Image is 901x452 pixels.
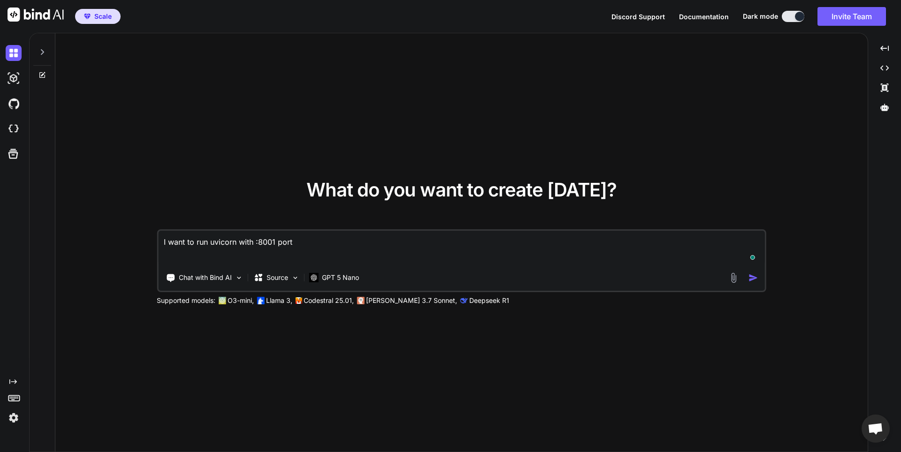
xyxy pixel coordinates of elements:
img: Pick Models [291,274,299,282]
img: settings [6,410,22,426]
img: Pick Tools [235,274,243,282]
img: claude [357,297,364,304]
p: Llama 3, [266,296,292,305]
img: darkAi-studio [6,70,22,86]
button: Invite Team [817,7,886,26]
p: [PERSON_NAME] 3.7 Sonnet, [366,296,457,305]
button: Documentation [679,12,729,22]
textarea: To enrich screen reader interactions, please activate Accessibility in Grammarly extension settings [158,231,765,265]
span: Dark mode [743,12,778,21]
p: Source [267,273,288,282]
button: Discord Support [611,12,665,22]
p: Deepseek R1 [469,296,509,305]
p: O3-mini, [228,296,254,305]
img: Llama2 [257,297,264,304]
p: Supported models: [157,296,215,305]
span: Scale [94,12,112,21]
img: GPT 5 Nano [309,273,318,282]
p: Chat with Bind AI [179,273,232,282]
img: Mistral-AI [295,297,302,304]
img: githubDark [6,96,22,112]
span: Documentation [679,13,729,21]
div: Open chat [862,414,890,443]
img: claude [460,297,467,304]
img: attachment [728,272,739,283]
img: darkChat [6,45,22,61]
button: premiumScale [75,9,121,24]
span: What do you want to create [DATE]? [306,178,617,201]
img: premium [84,14,91,19]
p: GPT 5 Nano [322,273,359,282]
p: Codestral 25.01, [304,296,354,305]
img: cloudideIcon [6,121,22,137]
img: Bind AI [8,8,64,22]
img: GPT-4 [218,297,226,304]
span: Discord Support [611,13,665,21]
img: icon [748,273,758,283]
